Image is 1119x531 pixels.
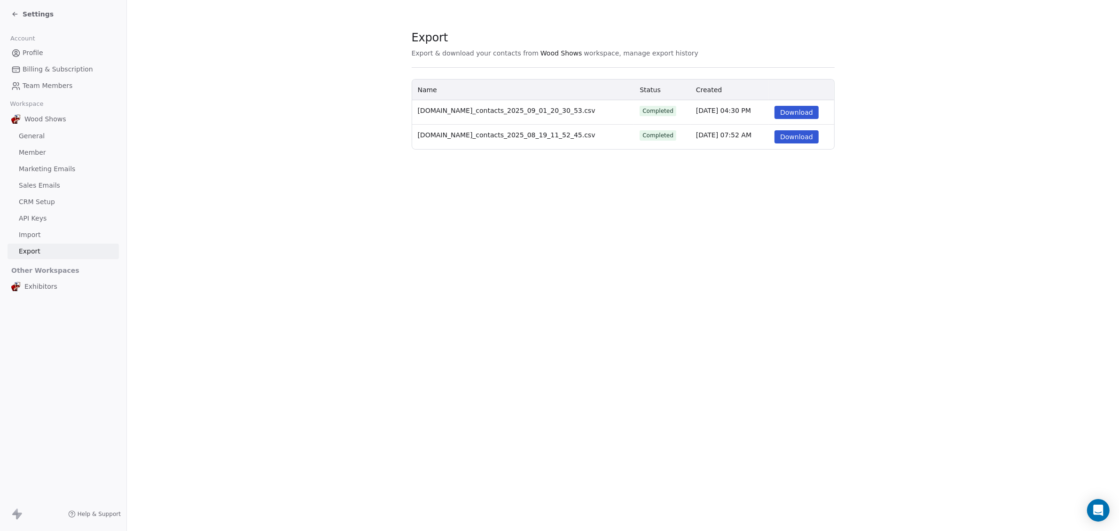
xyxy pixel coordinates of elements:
[19,131,45,141] span: General
[24,114,66,124] span: Wood Shows
[418,86,437,94] span: Name
[8,161,119,177] a: Marketing Emails
[8,62,119,77] a: Billing & Subscription
[19,181,60,190] span: Sales Emails
[8,227,119,243] a: Import
[68,510,121,518] a: Help & Support
[642,107,673,115] div: Completed
[23,9,54,19] span: Settings
[696,86,722,94] span: Created
[418,107,595,114] span: [DOMAIN_NAME]_contacts_2025_09_01_20_30_53.csv
[642,131,673,140] div: Completed
[23,81,72,91] span: Team Members
[640,86,661,94] span: Status
[412,31,698,45] span: Export
[775,106,819,119] button: Download
[11,9,54,19] a: Settings
[8,194,119,210] a: CRM Setup
[11,114,21,124] img: logomanalone.png
[19,214,47,223] span: API Keys
[19,197,55,207] span: CRM Setup
[78,510,121,518] span: Help & Support
[540,48,582,58] span: Wood Shows
[19,148,46,158] span: Member
[19,230,40,240] span: Import
[412,48,539,58] span: Export & download your contacts from
[8,78,119,94] a: Team Members
[8,45,119,61] a: Profile
[8,211,119,226] a: API Keys
[775,130,819,143] button: Download
[23,64,93,74] span: Billing & Subscription
[8,244,119,259] a: Export
[418,131,595,139] span: [DOMAIN_NAME]_contacts_2025_08_19_11_52_45.csv
[8,145,119,160] a: Member
[24,282,57,291] span: Exhibitors
[1087,499,1110,522] div: Open Intercom Messenger
[6,32,39,46] span: Account
[19,164,75,174] span: Marketing Emails
[19,246,40,256] span: Export
[6,97,47,111] span: Workspace
[690,100,769,125] td: [DATE] 04:30 PM
[8,178,119,193] a: Sales Emails
[690,125,769,149] td: [DATE] 07:52 AM
[8,263,83,278] span: Other Workspaces
[8,128,119,144] a: General
[11,282,21,291] img: logomanalone.png
[584,48,698,58] span: workspace, manage export history
[23,48,43,58] span: Profile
